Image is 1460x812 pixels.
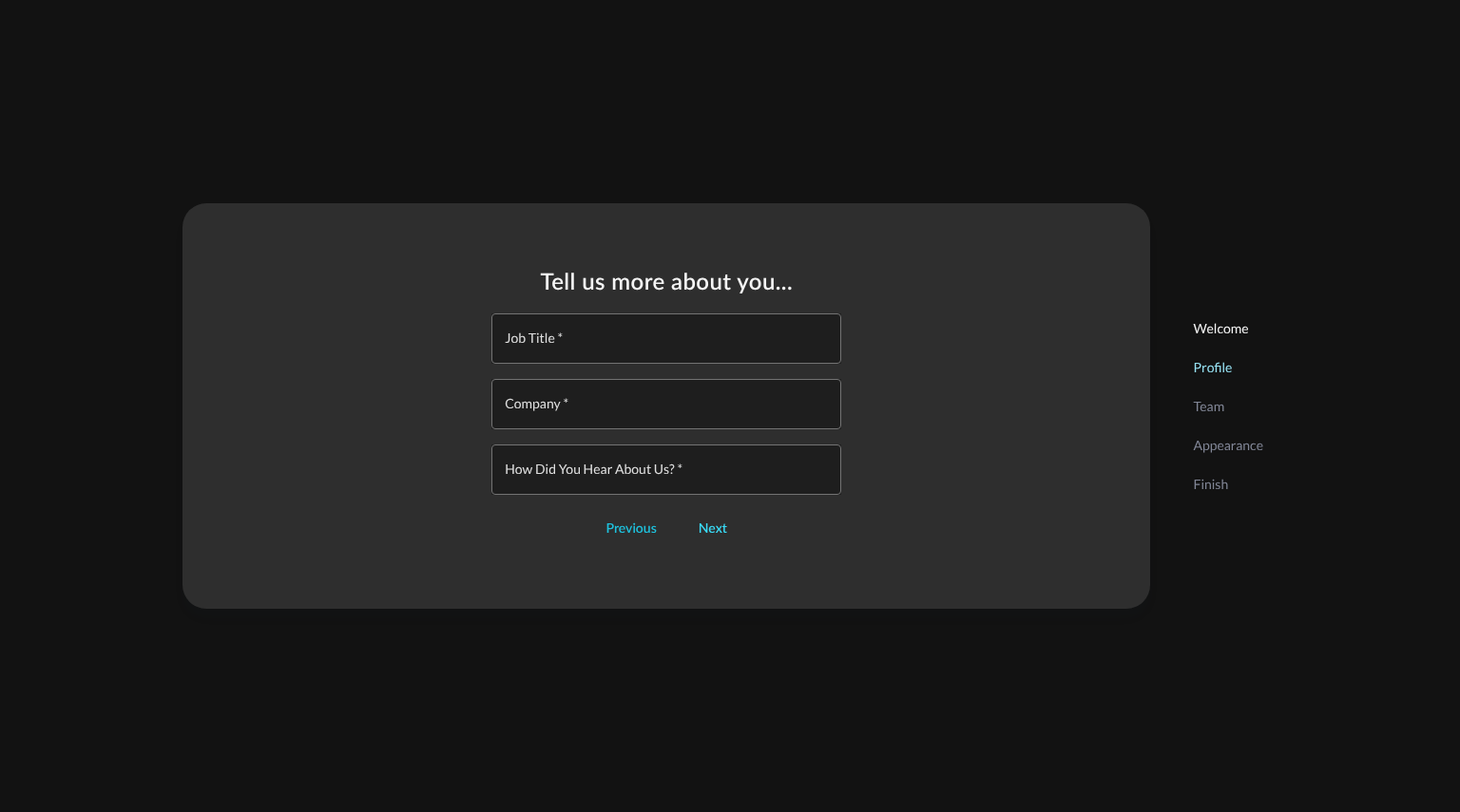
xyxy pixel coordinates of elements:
[1193,396,1263,416] p: Team
[476,268,856,298] h2: Tell us more about you...
[594,514,667,544] button: Previous
[1193,435,1263,455] p: Appearance
[1193,474,1263,494] p: Finish
[687,514,739,544] button: Next
[1193,357,1263,377] p: Profile
[1193,318,1263,338] p: Welcome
